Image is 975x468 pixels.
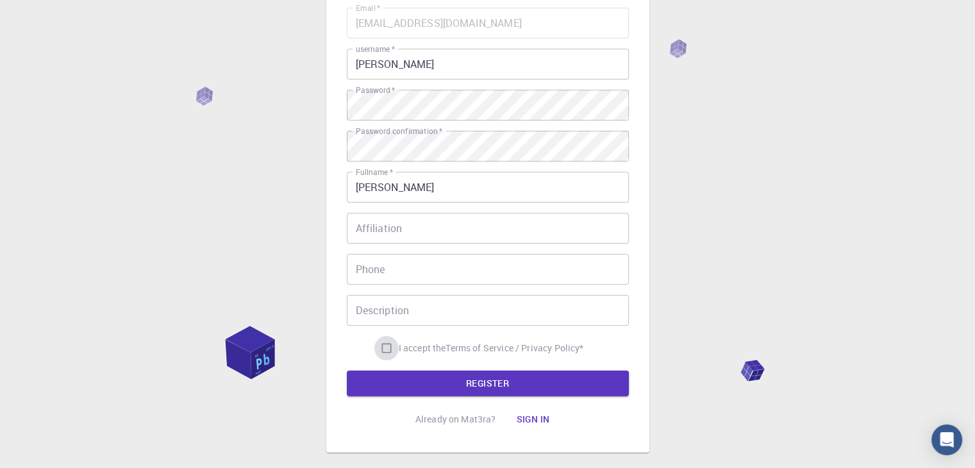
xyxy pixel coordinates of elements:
div: Open Intercom Messenger [931,424,962,455]
label: Fullname [356,167,393,178]
label: Password [356,85,395,96]
span: I accept the [399,342,446,355]
label: Email [356,3,380,13]
button: Sign in [506,406,560,432]
label: Password confirmation [356,126,442,137]
a: Terms of Service / Privacy Policy* [446,342,583,355]
label: username [356,44,395,54]
p: Already on Mat3ra? [415,413,496,426]
p: Terms of Service / Privacy Policy * [446,342,583,355]
button: REGISTER [347,371,629,396]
